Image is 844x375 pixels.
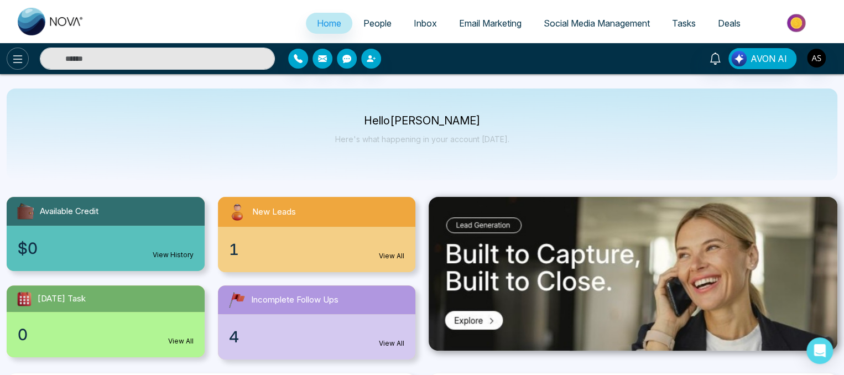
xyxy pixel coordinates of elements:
button: AVON AI [728,48,796,69]
span: Email Marketing [459,18,522,29]
img: availableCredit.svg [15,201,35,221]
img: todayTask.svg [15,290,33,308]
span: Home [317,18,341,29]
span: AVON AI [751,52,787,65]
img: User Avatar [807,49,826,67]
span: Inbox [414,18,437,29]
img: newLeads.svg [227,201,248,222]
div: Open Intercom Messenger [806,337,833,364]
a: View History [153,250,194,260]
img: Lead Flow [731,51,747,66]
img: Nova CRM Logo [18,8,84,35]
p: Here's what happening in your account [DATE]. [335,134,509,144]
span: People [363,18,392,29]
span: 1 [229,238,239,261]
a: View All [168,336,194,346]
img: Market-place.gif [757,11,837,35]
img: . [429,197,837,351]
span: $0 [18,237,38,260]
a: Email Marketing [448,13,533,34]
a: Inbox [403,13,448,34]
span: New Leads [252,206,296,218]
a: Deals [707,13,752,34]
span: [DATE] Task [38,293,86,305]
span: Deals [718,18,741,29]
a: Tasks [661,13,707,34]
a: View All [379,338,404,348]
a: Incomplete Follow Ups4View All [211,285,423,360]
a: Social Media Management [533,13,661,34]
a: View All [379,251,404,261]
span: Tasks [672,18,696,29]
a: People [352,13,403,34]
a: New Leads1View All [211,197,423,272]
p: Hello [PERSON_NAME] [335,116,509,126]
span: 4 [229,325,239,348]
span: 0 [18,323,28,346]
span: Social Media Management [544,18,650,29]
span: Incomplete Follow Ups [251,294,338,306]
span: Available Credit [40,205,98,218]
a: Home [306,13,352,34]
img: followUps.svg [227,290,247,310]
